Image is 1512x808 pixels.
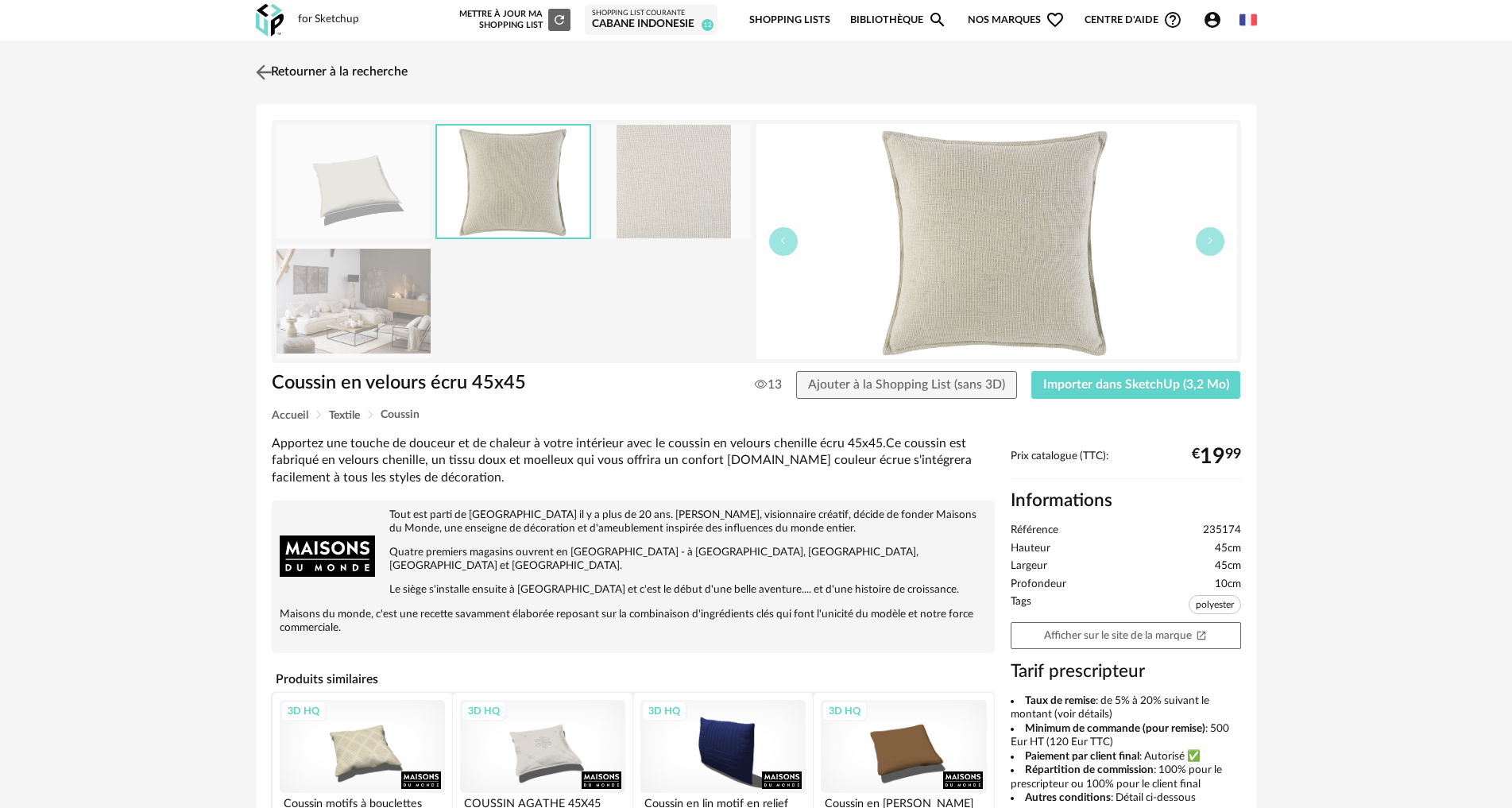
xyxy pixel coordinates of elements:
[808,378,1005,391] span: Ajouter à la Shopping List (sans 3D)
[1025,764,1154,775] b: Répartition de commission
[280,546,987,573] p: Quatre premiers magasins ouvrent en [GEOGRAPHIC_DATA] - à [GEOGRAPHIC_DATA], [GEOGRAPHIC_DATA], [...
[1203,10,1229,29] span: Account Circle icon
[1025,751,1139,762] b: Paiement par client final
[280,608,987,635] p: Maisons du monde, c'est une recette savamment élaborée reposant sur la combinaison d'ingrédients ...
[592,9,710,18] div: Shopping List courante
[256,4,284,37] img: OXP
[1011,578,1066,592] span: Profondeur
[928,10,947,29] span: Magnify icon
[1011,750,1241,764] li: : Autorisé ✅
[1011,524,1058,538] span: Référence
[461,701,507,721] div: 3D HQ
[796,371,1017,400] button: Ajouter à la Shopping List (sans 3D)
[592,17,710,32] div: CABANE INDONESIE
[850,2,947,39] a: BibliothèqueMagnify icon
[1085,10,1182,29] span: Centre d'aideHelp Circle Outline icon
[1196,629,1207,640] span: Open In New icon
[329,410,360,421] span: Textile
[1025,695,1096,706] b: Taux de remise
[552,15,567,24] span: Refresh icon
[1200,450,1225,463] span: 19
[280,508,987,535] p: Tout est parti de [GEOGRAPHIC_DATA] il y a plus de 20 ans. [PERSON_NAME], visionnaire créatif, dé...
[272,410,308,421] span: Accueil
[1011,542,1050,556] span: Hauteur
[1189,595,1241,614] span: polyester
[1215,559,1241,574] span: 45cm
[272,371,667,396] h1: Coussin en velours écru 45x45
[276,125,431,238] img: thumbnail.png
[641,701,687,721] div: 3D HQ
[1192,450,1241,463] div: € 99
[1011,764,1241,791] li: : 100% pour le prescripteur ou 100% pour le client final
[1011,694,1241,722] li: : de 5% à 20% suivant le montant (voir détails)
[298,13,359,27] div: for Sketchup
[1215,542,1241,556] span: 45cm
[1011,722,1241,750] li: : 500 Eur HT (120 Eur TTC)
[968,2,1065,39] span: Nos marques
[756,124,1237,359] img: coussin-en-velours-ecru-45x45-1000-13-39-235174_1.jpg
[252,60,275,83] img: svg+xml;base64,PHN2ZyB3aWR0aD0iMjQiIGhlaWdodD0iMjQiIHZpZXdCb3g9IjAgMCAyNCAyNCIgZmlsbD0ibm9uZSIgeG...
[280,701,327,721] div: 3D HQ
[272,435,995,486] div: Apportez une touche de douceur et de chaleur à votre intérieur avec le coussin en velours chenill...
[456,9,570,31] div: Mettre à jour ma Shopping List
[1025,723,1205,734] b: Minimum de commande (pour remise)
[1011,595,1031,618] span: Tags
[437,126,590,238] img: coussin-en-velours-ecru-45x45-1000-13-39-235174_1.jpg
[1163,10,1182,29] span: Help Circle Outline icon
[1215,578,1241,592] span: 10cm
[276,244,431,358] img: coussin-en-velours-ecru-45x45-1000-13-39-235174_3.jpg
[1203,10,1222,29] span: Account Circle icon
[597,125,751,238] img: coussin-en-velours-ecru-45x45-1000-13-39-235174_2.jpg
[1011,489,1241,512] h2: Informations
[1025,792,1111,803] b: Autres conditions
[381,409,420,420] span: Coussin
[280,508,375,604] img: brand logo
[1239,11,1257,29] img: fr
[1046,10,1065,29] span: Heart Outline icon
[1011,622,1241,650] a: Afficher sur le site de la marqueOpen In New icon
[1043,378,1229,391] span: Importer dans SketchUp (3,2 Mo)
[592,9,710,32] a: Shopping List courante CABANE INDONESIE 12
[755,377,782,392] span: 13
[702,19,713,31] span: 12
[749,2,830,39] a: Shopping Lists
[280,583,987,597] p: Le siège s'installe ensuite à [GEOGRAPHIC_DATA] et c'est le début d'une belle aventure.... et d'u...
[1011,450,1241,479] div: Prix catalogue (TTC):
[822,701,868,721] div: 3D HQ
[1203,524,1241,538] span: 235174
[1031,371,1241,400] button: Importer dans SketchUp (3,2 Mo)
[272,667,995,691] h4: Produits similaires
[1011,660,1241,683] h3: Tarif prescripteur
[1011,559,1047,574] span: Largeur
[272,409,1241,421] div: Breadcrumb
[1011,791,1241,806] li: : Détail ci-dessous
[252,55,408,90] a: Retourner à la recherche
